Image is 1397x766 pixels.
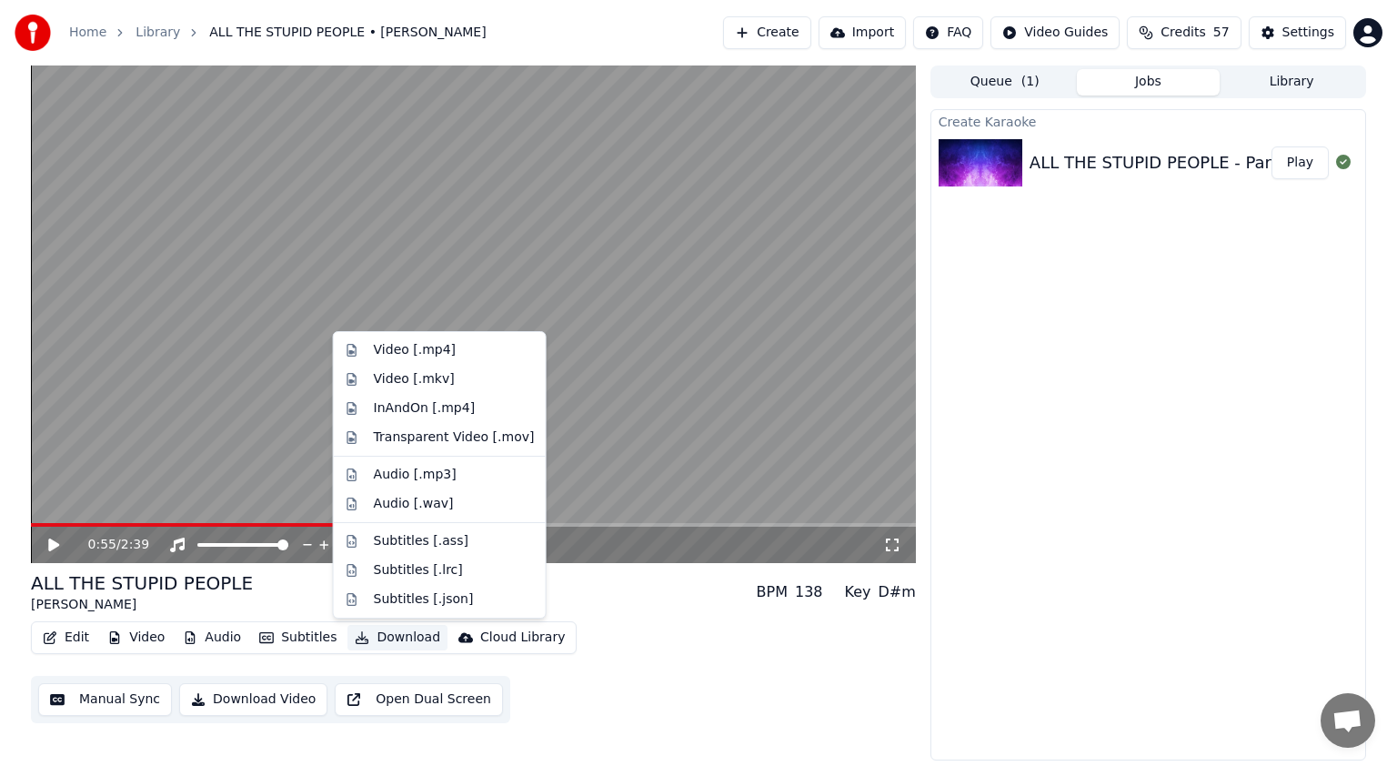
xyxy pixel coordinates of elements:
button: Create [723,16,811,49]
div: Video [.mp4] [374,341,456,359]
button: Download Video [179,683,327,716]
button: Credits57 [1127,16,1241,49]
div: D#m [879,581,916,603]
button: Manual Sync [38,683,172,716]
a: Library [136,24,180,42]
button: Open Dual Screen [335,683,503,716]
button: Audio [176,625,248,650]
div: Key [845,581,871,603]
div: Subtitles [.ass] [374,532,468,550]
span: 57 [1213,24,1230,42]
span: ( 1 ) [1021,73,1040,91]
div: Subtitles [.json] [374,590,474,609]
button: Video Guides [990,16,1120,49]
div: Open chat [1321,693,1375,748]
button: Play [1271,146,1329,179]
div: Video [.mkv] [374,370,455,388]
div: 138 [795,581,823,603]
button: Library [1220,69,1363,96]
div: / [88,536,132,554]
div: ALL THE STUPID PEOPLE [31,570,253,596]
button: Video [100,625,172,650]
div: Transparent Video [.mov] [374,428,535,447]
span: 0:55 [88,536,116,554]
span: 2:39 [121,536,149,554]
div: Audio [.wav] [374,495,454,513]
div: Create Karaoke [931,110,1365,132]
button: Subtitles [252,625,344,650]
span: Credits [1161,24,1205,42]
a: Home [69,24,106,42]
div: Audio [.mp3] [374,466,457,484]
span: ALL THE STUPID PEOPLE • [PERSON_NAME] [209,24,486,42]
img: youka [15,15,51,51]
div: InAndOn [.mp4] [374,399,475,418]
nav: breadcrumb [69,24,487,42]
button: FAQ [913,16,983,49]
button: Jobs [1077,69,1221,96]
button: Download [347,625,447,650]
div: Cloud Library [480,629,565,647]
div: Settings [1282,24,1334,42]
button: Edit [35,625,96,650]
div: Subtitles [.lrc] [374,561,463,580]
button: Settings [1249,16,1346,49]
button: Import [819,16,906,49]
div: BPM [757,581,788,603]
div: [PERSON_NAME] [31,596,253,614]
button: Queue [933,69,1077,96]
